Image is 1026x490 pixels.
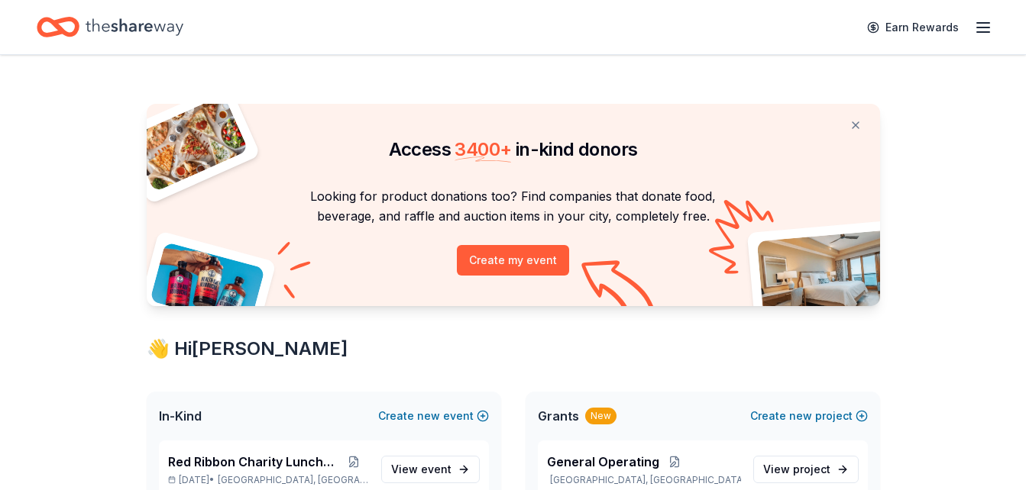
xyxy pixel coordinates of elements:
[858,14,968,41] a: Earn Rewards
[421,463,452,475] span: event
[455,138,511,160] span: 3400 +
[538,407,579,425] span: Grants
[391,460,452,479] span: View
[378,407,489,425] button: Createnewevent
[763,460,830,479] span: View
[168,453,339,471] span: Red Ribbon Charity Luncheon
[793,463,830,475] span: project
[37,9,183,45] a: Home
[547,453,659,471] span: General Operating
[165,186,862,227] p: Looking for product donations too? Find companies that donate food, beverage, and raffle and auct...
[750,407,868,425] button: Createnewproject
[147,337,880,361] div: 👋 Hi [PERSON_NAME]
[753,456,859,483] a: View project
[218,474,368,486] span: [GEOGRAPHIC_DATA], [GEOGRAPHIC_DATA]
[159,407,202,425] span: In-Kind
[789,407,812,425] span: new
[581,260,658,318] img: Curvy arrow
[389,138,638,160] span: Access in-kind donors
[129,95,248,192] img: Pizza
[417,407,440,425] span: new
[547,474,741,486] p: [GEOGRAPHIC_DATA], [GEOGRAPHIC_DATA]
[585,408,617,424] div: New
[457,245,569,276] button: Create my event
[168,474,369,486] p: [DATE] •
[381,456,480,483] a: View event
